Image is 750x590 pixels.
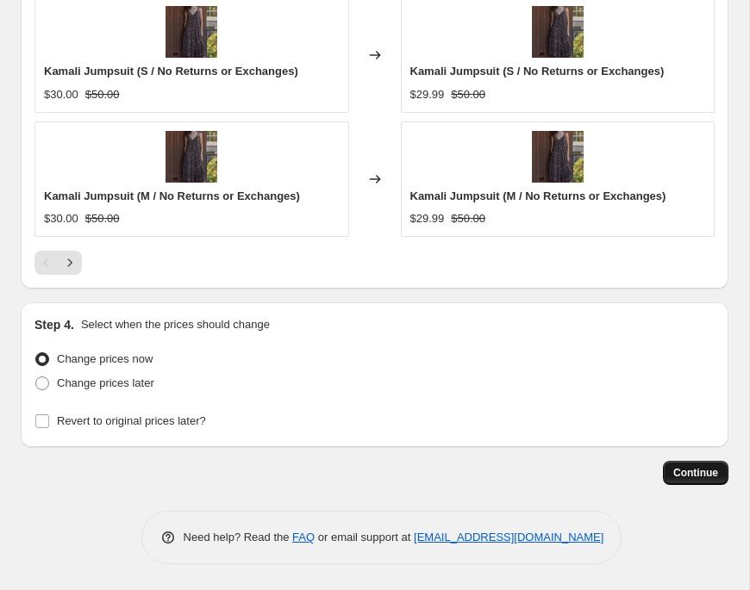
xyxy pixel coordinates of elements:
[85,210,120,227] strike: $50.00
[451,210,485,227] strike: $50.00
[44,86,78,103] div: $30.00
[85,86,120,103] strike: $50.00
[58,251,82,275] button: Next
[451,86,485,103] strike: $50.00
[410,189,666,202] span: Kamali Jumpsuit (M / No Returns or Exchanges)
[663,461,728,485] button: Continue
[57,352,153,365] span: Change prices now
[34,316,74,333] h2: Step 4.
[673,466,718,480] span: Continue
[414,531,603,543] a: [EMAIL_ADDRESS][DOMAIN_NAME]
[81,316,270,333] p: Select when the prices should change
[57,376,154,389] span: Change prices later
[166,6,217,58] img: RJ2565_2_71d1d982-2f7a-4b74-b698-7069e86cb4aa_80x.jpg
[34,251,82,275] nav: Pagination
[315,531,414,543] span: or email support at
[57,414,206,427] span: Revert to original prices later?
[532,6,584,58] img: RJ2565_2_71d1d982-2f7a-4b74-b698-7069e86cb4aa_80x.jpg
[44,65,298,78] span: Kamali Jumpsuit (S / No Returns or Exchanges)
[410,210,445,227] div: $29.99
[44,189,300,202] span: Kamali Jumpsuit (M / No Returns or Exchanges)
[166,131,217,183] img: RJ2565_2_71d1d982-2f7a-4b74-b698-7069e86cb4aa_80x.jpg
[410,86,445,103] div: $29.99
[292,531,315,543] a: FAQ
[410,65,665,78] span: Kamali Jumpsuit (S / No Returns or Exchanges)
[44,210,78,227] div: $30.00
[532,131,584,183] img: RJ2565_2_71d1d982-2f7a-4b74-b698-7069e86cb4aa_80x.jpg
[184,531,293,543] span: Need help? Read the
